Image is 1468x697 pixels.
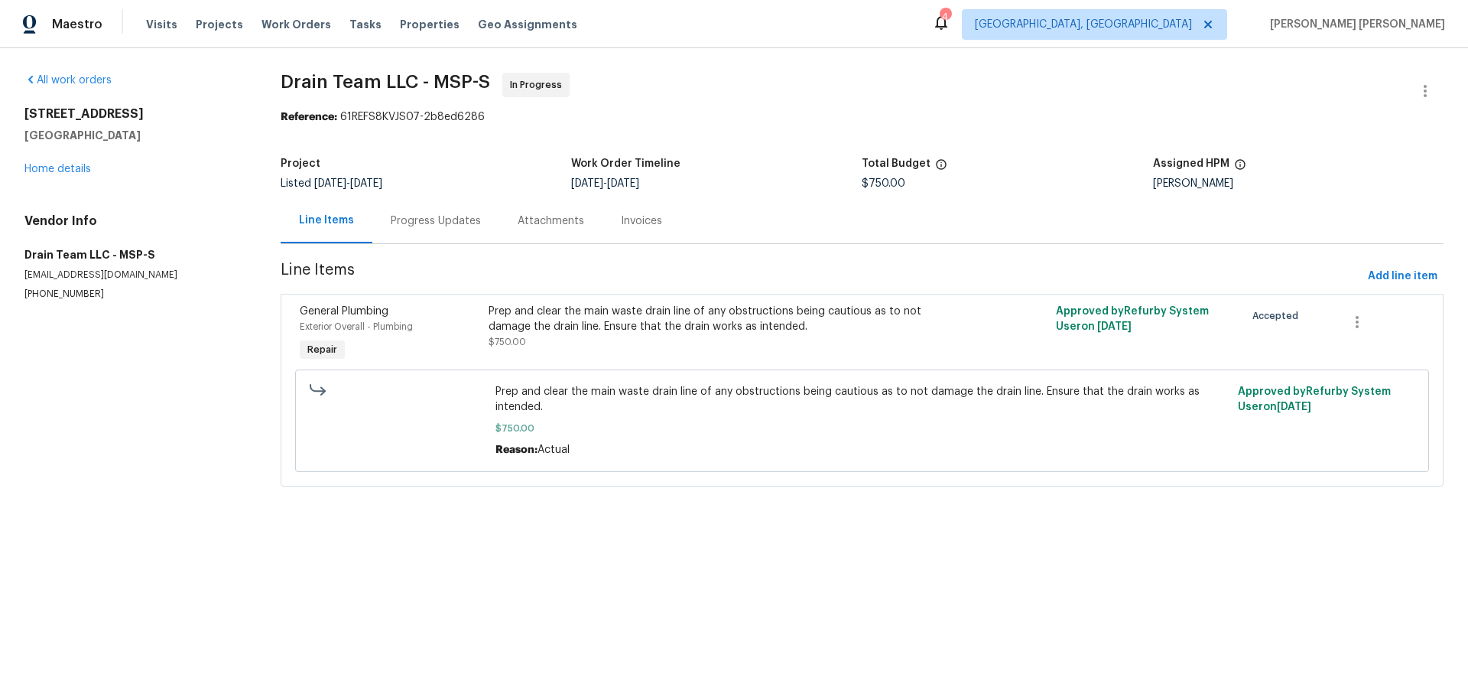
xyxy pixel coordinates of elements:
span: [DATE] [314,178,346,189]
div: Attachments [518,213,584,229]
span: Exterior Overall - Plumbing [300,322,413,331]
div: Progress Updates [391,213,481,229]
span: $750.00 [495,421,1229,436]
span: Drain Team LLC - MSP-S [281,73,490,91]
div: 4 [940,9,950,24]
span: [DATE] [350,178,382,189]
span: The hpm assigned to this work order. [1234,158,1246,178]
span: Add line item [1368,267,1437,286]
span: Repair [301,342,343,357]
h5: Project [281,158,320,169]
span: [DATE] [607,178,639,189]
div: Prep and clear the main waste drain line of any obstructions being cautious as to not damage the ... [489,304,952,334]
span: Accepted [1252,308,1304,324]
a: All work orders [24,75,112,86]
b: Reference: [281,112,337,122]
button: Add line item [1362,262,1444,291]
span: [DATE] [571,178,603,189]
h5: Work Order Timeline [571,158,680,169]
div: [PERSON_NAME] [1153,178,1444,189]
h5: [GEOGRAPHIC_DATA] [24,128,244,143]
p: [PHONE_NUMBER] [24,288,244,301]
span: Maestro [52,17,102,32]
span: Properties [400,17,460,32]
span: Tasks [349,19,382,30]
p: [EMAIL_ADDRESS][DOMAIN_NAME] [24,269,244,282]
span: In Progress [510,77,568,93]
h5: Assigned HPM [1153,158,1229,169]
span: [DATE] [1277,402,1311,412]
span: [GEOGRAPHIC_DATA], [GEOGRAPHIC_DATA] [975,17,1192,32]
span: - [314,178,382,189]
span: General Plumbing [300,306,388,317]
span: Geo Assignments [478,17,577,32]
span: Reason: [495,445,538,455]
div: Line Items [299,213,354,228]
span: Projects [196,17,243,32]
span: Approved by Refurby System User on [1238,386,1391,412]
a: Home details [24,164,91,174]
h2: [STREET_ADDRESS] [24,106,244,122]
h4: Vendor Info [24,213,244,229]
span: Prep and clear the main waste drain line of any obstructions being cautious as to not damage the ... [495,384,1229,415]
div: Invoices [621,213,662,229]
span: [PERSON_NAME] [PERSON_NAME] [1264,17,1445,32]
h5: Drain Team LLC - MSP-S [24,247,244,262]
span: The total cost of line items that have been proposed by Opendoor. This sum includes line items th... [935,158,947,178]
span: $750.00 [862,178,905,189]
span: Visits [146,17,177,32]
div: 61REFS8KVJS07-2b8ed6286 [281,109,1444,125]
span: Listed [281,178,382,189]
span: $750.00 [489,337,526,347]
span: Line Items [281,262,1362,291]
span: Work Orders [261,17,331,32]
h5: Total Budget [862,158,930,169]
span: - [571,178,639,189]
span: Approved by Refurby System User on [1056,306,1209,332]
span: [DATE] [1097,321,1132,332]
span: Actual [538,445,570,455]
